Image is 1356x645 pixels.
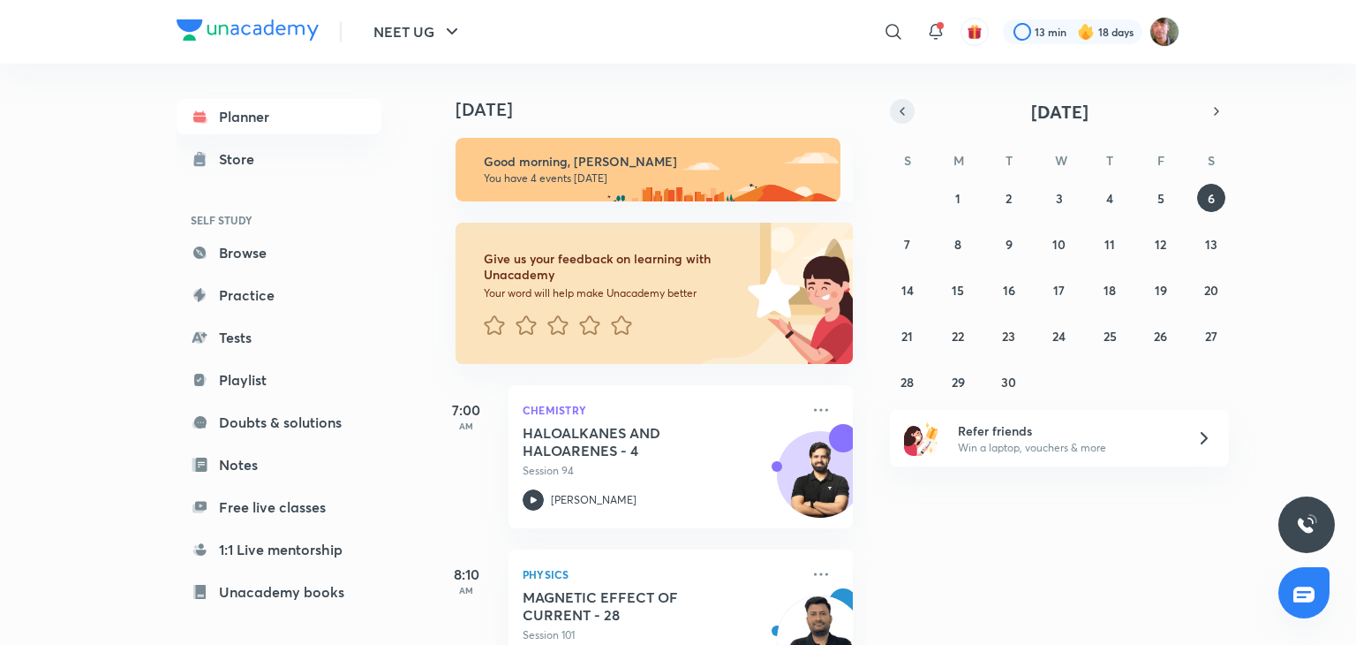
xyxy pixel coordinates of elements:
[995,322,1023,350] button: September 23, 2025
[995,230,1023,258] button: September 9, 2025
[953,152,964,169] abbr: Monday
[1055,152,1067,169] abbr: Wednesday
[484,154,825,170] h6: Good morning, [PERSON_NAME]
[1053,282,1065,299] abbr: September 17, 2025
[523,588,742,624] h5: MAGNETIC EFFECT OF CURRENT - 28
[1045,184,1073,212] button: September 3, 2025
[431,585,501,596] p: AM
[944,368,972,396] button: September 29, 2025
[1197,322,1225,350] button: September 27, 2025
[944,184,972,212] button: September 1, 2025
[177,320,381,355] a: Tests
[523,463,800,479] p: Session 94
[1045,322,1073,350] button: September 24, 2025
[1147,322,1175,350] button: September 26, 2025
[1045,230,1073,258] button: September 10, 2025
[1096,184,1124,212] button: September 4, 2025
[1204,282,1218,299] abbr: September 20, 2025
[904,152,911,169] abbr: Sunday
[958,440,1175,456] p: Win a laptop, vouchers & more
[431,421,501,431] p: AM
[1296,514,1317,535] img: ttu
[1001,374,1016,391] abbr: September 30, 2025
[901,282,914,299] abbr: September 14, 2025
[944,322,972,350] button: September 22, 2025
[484,286,742,300] p: Your word will help make Unacademy better
[1104,236,1115,253] abbr: September 11, 2025
[1155,236,1166,253] abbr: September 12, 2025
[944,276,972,304] button: September 15, 2025
[1104,328,1117,345] abbr: September 25, 2025
[1147,230,1175,258] button: September 12, 2025
[1106,190,1113,207] abbr: September 4, 2025
[177,362,381,398] a: Playlist
[1003,282,1015,299] abbr: September 16, 2025
[177,405,381,440] a: Doubts & solutions
[523,399,800,421] p: Chemistry
[1002,328,1015,345] abbr: September 23, 2025
[1197,184,1225,212] button: September 6, 2025
[1205,236,1217,253] abbr: September 13, 2025
[944,230,972,258] button: September 8, 2025
[904,421,939,456] img: referral
[177,205,381,235] h6: SELF STUDY
[952,328,964,345] abbr: September 22, 2025
[778,441,863,526] img: Avatar
[1056,190,1063,207] abbr: September 3, 2025
[484,171,825,186] p: You have 4 events [DATE]
[177,277,381,313] a: Practice
[1205,328,1217,345] abbr: September 27, 2025
[1147,276,1175,304] button: September 19, 2025
[954,236,961,253] abbr: September 8, 2025
[1006,236,1013,253] abbr: September 9, 2025
[177,574,381,610] a: Unacademy books
[177,141,381,177] a: Store
[995,184,1023,212] button: September 2, 2025
[177,489,381,525] a: Free live classes
[1052,328,1066,345] abbr: September 24, 2025
[893,322,922,350] button: September 21, 2025
[1104,282,1116,299] abbr: September 18, 2025
[1096,276,1124,304] button: September 18, 2025
[967,24,983,40] img: avatar
[177,447,381,482] a: Notes
[431,399,501,421] h5: 7:00
[995,368,1023,396] button: September 30, 2025
[958,421,1175,440] h6: Refer friends
[177,235,381,270] a: Browse
[1077,23,1095,41] img: streak
[955,190,960,207] abbr: September 1, 2025
[960,18,989,46] button: avatar
[1031,100,1089,124] span: [DATE]
[1106,152,1113,169] abbr: Thursday
[484,251,742,283] h6: Give us your feedback on learning with Unacademy
[1208,152,1215,169] abbr: Saturday
[1197,276,1225,304] button: September 20, 2025
[219,148,265,170] div: Store
[1197,230,1225,258] button: September 13, 2025
[1157,152,1164,169] abbr: Friday
[1096,322,1124,350] button: September 25, 2025
[177,99,381,134] a: Planner
[1045,276,1073,304] button: September 17, 2025
[893,368,922,396] button: September 28, 2025
[1096,230,1124,258] button: September 11, 2025
[523,564,800,585] p: Physics
[952,282,964,299] abbr: September 15, 2025
[904,236,910,253] abbr: September 7, 2025
[915,99,1204,124] button: [DATE]
[1157,190,1164,207] abbr: September 5, 2025
[363,14,473,49] button: NEET UG
[551,492,637,508] p: [PERSON_NAME]
[523,627,800,643] p: Session 101
[456,99,870,120] h4: [DATE]
[900,374,914,391] abbr: September 28, 2025
[952,374,965,391] abbr: September 29, 2025
[1208,190,1215,207] abbr: September 6, 2025
[177,19,319,41] img: Company Logo
[1006,190,1012,207] abbr: September 2, 2025
[901,328,913,345] abbr: September 21, 2025
[431,564,501,585] h5: 8:10
[523,424,742,459] h5: HALOALKANES AND HALOARENES - 4
[1149,17,1179,47] img: Ravii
